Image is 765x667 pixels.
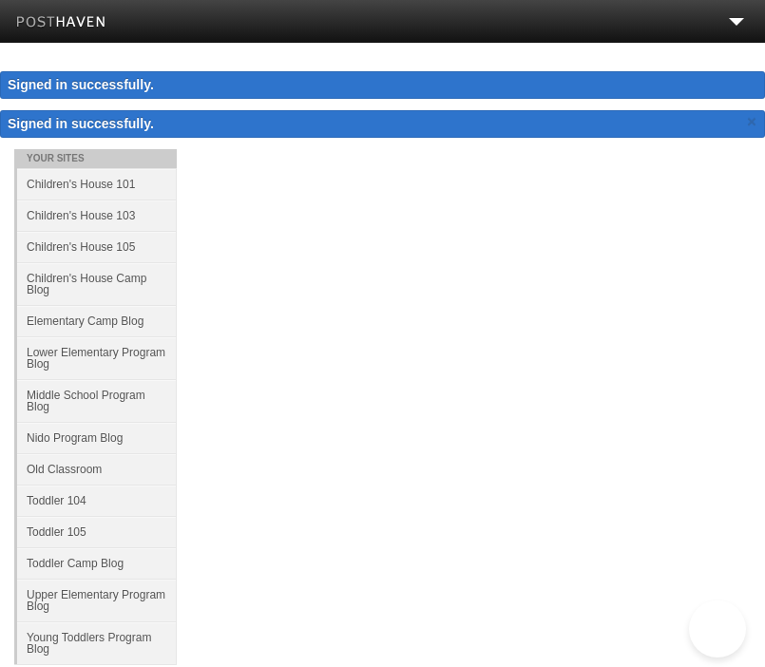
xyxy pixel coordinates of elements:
a: Elementary Camp Blog [17,305,177,336]
a: Middle School Program Blog [17,379,177,422]
a: Children's House 105 [17,231,177,262]
a: Lower Elementary Program Blog [17,336,177,379]
a: Toddler 104 [17,485,177,516]
span: Signed in successfully. [8,116,154,131]
a: Toddler Camp Blog [17,547,177,579]
a: × [743,110,760,134]
a: Old Classroom [17,453,177,485]
a: Young Toddlers Program Blog [17,621,177,664]
a: Upper Elementary Program Blog [17,579,177,621]
img: Posthaven-bar [16,16,106,30]
a: Children's House 103 [17,200,177,231]
a: Toddler 105 [17,516,177,547]
a: Children's House Camp Blog [17,262,177,305]
li: Your Sites [14,149,177,168]
a: Nido Program Blog [17,422,177,453]
a: Children's House 101 [17,168,177,200]
iframe: Help Scout Beacon - Open [689,600,746,657]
